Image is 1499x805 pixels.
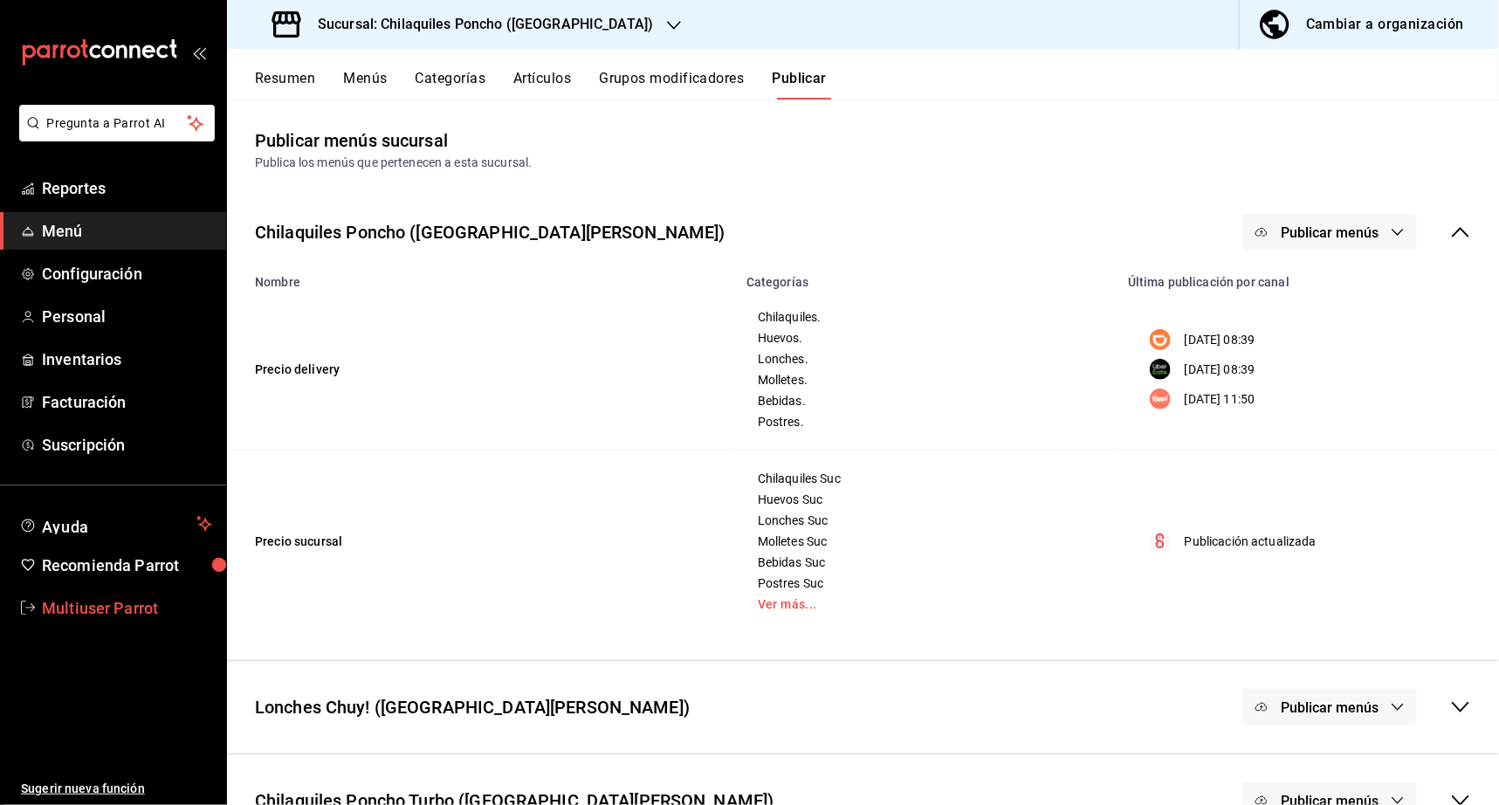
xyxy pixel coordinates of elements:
th: Nombre [227,265,736,289]
span: Lonches Suc [758,514,1096,526]
div: Lonches Chuy! ([GEOGRAPHIC_DATA][PERSON_NAME]) [255,694,690,720]
button: Publicar menús [1242,214,1417,251]
h3: Sucursal: Chilaquiles Poncho ([GEOGRAPHIC_DATA]) [304,14,653,35]
span: Multiuser Parrot [42,596,212,620]
a: Pregunta a Parrot AI [12,127,215,145]
button: Resumen [255,70,315,100]
span: Pregunta a Parrot AI [47,114,188,133]
span: Publicar menús [1281,224,1379,241]
span: Molletes. [758,374,1096,386]
span: Personal [42,305,212,328]
p: [DATE] 08:39 [1185,331,1255,349]
span: Reportes [42,176,212,200]
span: Configuración [42,262,212,286]
div: Publica los menús que pertenecen a esta sucursal. [255,154,1471,172]
span: Ayuda [42,513,189,534]
button: open_drawer_menu [192,45,206,59]
span: Postres. [758,416,1096,428]
div: navigation tabs [255,70,1499,100]
button: Categorías [416,70,486,100]
p: Publicación actualizada [1185,533,1317,551]
span: Molletes Suc [758,535,1096,547]
td: Precio delivery [227,289,736,451]
span: Bebidas Suc [758,556,1096,568]
span: Facturación [42,390,212,414]
td: Precio sucursal [227,451,736,633]
span: Lonches. [758,353,1096,365]
span: Menú [42,219,212,243]
div: Chilaquiles Poncho ([GEOGRAPHIC_DATA][PERSON_NAME]) [255,219,725,245]
p: [DATE] 08:39 [1185,361,1255,379]
div: Publicar menús sucursal [255,127,448,154]
button: Pregunta a Parrot AI [19,105,215,141]
button: Grupos modificadores [599,70,744,100]
span: Chilaquiles. [758,311,1096,323]
th: Categorías [736,265,1117,289]
button: Publicar [772,70,827,100]
span: Bebidas. [758,395,1096,407]
button: Menús [343,70,387,100]
span: Chilaquiles Suc [758,472,1096,485]
span: Inventarios [42,347,212,371]
span: Recomienda Parrot [42,554,212,577]
table: menu maker table for brand [227,265,1499,632]
span: Huevos Suc [758,493,1096,506]
a: Ver más... [758,598,1096,610]
button: Artículos [513,70,571,100]
p: [DATE] 11:50 [1185,390,1255,409]
span: Suscripción [42,433,212,457]
th: Última publicación por canal [1117,265,1499,289]
span: Huevos. [758,332,1096,344]
span: Postres Suc [758,577,1096,589]
span: Sugerir nueva función [21,780,212,798]
div: Cambiar a organización [1306,12,1464,37]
